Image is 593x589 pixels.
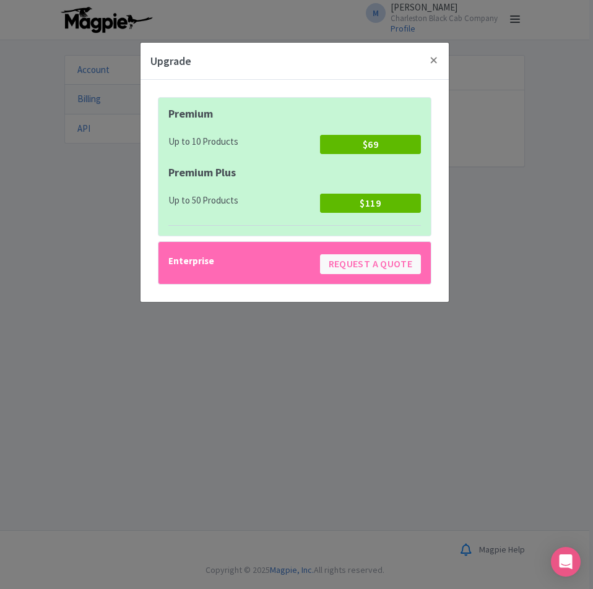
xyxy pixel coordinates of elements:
[150,53,191,69] h4: Upgrade
[168,254,320,273] div: Enterprise
[168,108,421,120] h4: Premium
[168,135,320,159] div: Up to 10 Products
[168,194,320,218] div: Up to 50 Products
[419,43,449,78] button: Close
[320,254,421,273] button: Request a quote
[168,166,421,179] h4: Premium Plus
[329,257,412,270] span: Request a quote
[320,135,421,154] button: $69
[320,194,421,213] button: $119
[551,547,581,577] div: Open Intercom Messenger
